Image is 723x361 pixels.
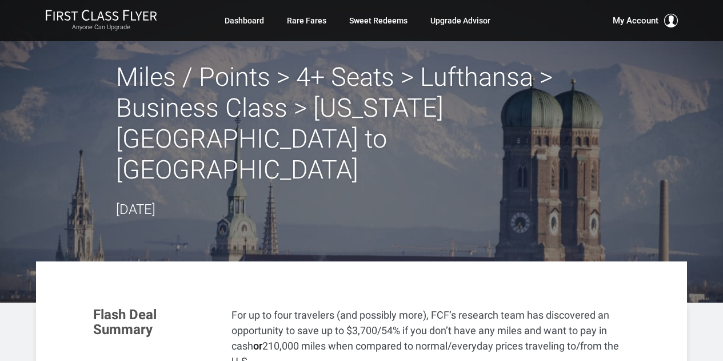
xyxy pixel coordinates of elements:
[287,10,326,31] a: Rare Fares
[45,9,157,32] a: First Class FlyerAnyone Can Upgrade
[430,10,490,31] a: Upgrade Advisor
[613,14,678,27] button: My Account
[45,23,157,31] small: Anyone Can Upgrade
[116,62,608,185] h2: Miles / Points > 4+ Seats > Lufthansa > Business Class > [US_STATE][GEOGRAPHIC_DATA] to [GEOGRAPH...
[253,340,262,352] strong: or
[45,9,157,21] img: First Class Flyer
[93,307,214,338] h3: Flash Deal Summary
[630,327,712,355] iframe: Opens a widget where you can find more information
[349,10,408,31] a: Sweet Redeems
[613,14,658,27] span: My Account
[116,201,155,217] time: [DATE]
[225,10,264,31] a: Dashboard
